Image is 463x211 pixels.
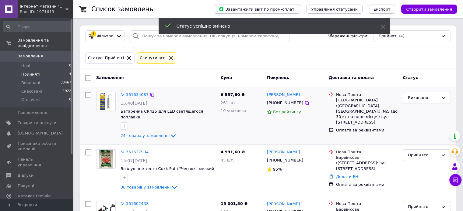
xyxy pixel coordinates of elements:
[21,97,40,103] span: Оплачені
[121,150,149,154] a: № 361627904
[336,97,398,125] div: [GEOGRAPHIC_DATA] ([GEOGRAPHIC_DATA], [GEOGRAPHIC_DATA].), №5 (до 30 кг на одне місце): вул. [STR...
[96,149,116,169] a: Фото товару
[121,109,203,119] a: Батарейка CR425 для LED светящегося поплавка
[20,4,65,9] span: Інтернет магазин "Ловись рибка"
[267,201,300,207] a: [PERSON_NAME]
[121,92,149,97] a: № 361634087
[408,204,438,210] div: Прийнято
[18,157,56,168] span: Панель управління
[449,174,461,186] button: Чат з покупцем
[18,193,51,199] span: Каталог ProSale
[221,100,237,105] span: 261 шт.
[273,110,301,114] span: Без рейтингу
[266,99,304,107] div: [PHONE_NUMBER]
[18,110,47,115] span: Повідомлення
[403,75,418,80] span: Статус
[21,63,30,69] span: Нові
[336,92,398,97] div: Нова Пошта
[336,128,398,133] div: Оплата за реквізитами
[408,95,438,101] div: Виконано
[69,97,71,103] span: 0
[369,5,395,14] button: Експорт
[121,185,178,189] a: 30 товарів у замовленні
[18,173,33,178] span: Відгуки
[130,30,289,42] input: Пошук за номером замовлення, ПІБ покупця, номером телефону, Email, номером накладної
[306,5,363,14] button: Управління статусами
[69,72,71,77] span: 4
[408,152,438,158] div: Прийнято
[379,33,398,39] span: Прийняті
[18,141,56,152] span: Показники роботи компанії
[20,9,73,15] div: Ваш ID: 1971613
[406,7,452,12] span: Створити замовлення
[121,133,170,138] span: 24 товара у замовленні
[96,92,116,111] a: Фото товару
[401,5,457,14] button: Створити замовлення
[273,167,282,172] span: 95%
[21,80,40,86] span: Виконані
[221,158,234,162] span: 45 шт.
[267,149,300,155] a: [PERSON_NAME]
[395,7,457,11] a: Створити замовлення
[214,5,300,14] button: Завантажити звіт по пром-оплаті
[18,120,56,126] span: Товари та послуги
[61,80,71,86] span: 33467
[311,7,358,12] span: Управління статусами
[267,92,300,98] a: [PERSON_NAME]
[121,158,147,163] span: 15:07[DATE]
[266,156,304,164] div: [PHONE_NUMBER]
[121,101,147,106] span: 15:40[DATE]
[336,201,398,206] div: Нова Пошта
[219,6,295,12] span: Завантажити звіт по пром-оплаті
[221,92,245,97] span: 6 557,80 ₴
[121,133,177,138] a: 24 товара у замовленні
[63,89,71,94] span: 1922
[69,63,71,69] span: 0
[221,150,245,154] span: 4 991,60 ₴
[91,5,153,13] h1: Список замовлень
[87,55,125,61] div: Статус: Прийняті
[96,75,124,80] span: Замовлення
[91,31,96,37] div: 1
[329,75,374,80] span: Доставка та оплата
[327,33,369,39] span: Збережені фільтри:
[3,21,72,32] input: Пошук
[336,149,398,155] div: Нова Пошта
[18,183,34,189] span: Покупці
[97,33,114,39] span: Фільтри
[399,34,404,38] span: (4)
[18,38,73,49] span: Замовлення та повідомлення
[177,23,366,29] div: Статус успішно змінено
[221,201,247,206] span: 15 001,50 ₴
[18,131,63,136] span: [DEMOGRAPHIC_DATA]
[121,201,149,206] a: № 361602438
[374,7,391,12] span: Експорт
[121,185,171,189] span: 30 товарів у замовленні
[221,75,232,80] span: Cума
[336,182,398,187] div: Оплата за реквізитами
[139,55,167,61] div: Cкинути все
[99,150,113,168] img: Фото товару
[336,174,358,179] a: Додати ЕН
[121,166,214,171] a: Воздушное тесто Cukk Puffi "Чеснок" мелкий
[21,72,40,77] span: Прийняті
[96,92,115,111] img: Фото товару
[267,75,289,80] span: Покупець
[221,108,246,113] span: 10 упаковка
[21,89,42,94] span: Скасовані
[336,155,398,172] div: Барвінкове ([STREET_ADDRESS]: вул. [STREET_ADDRESS]
[18,53,43,59] span: Замовлення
